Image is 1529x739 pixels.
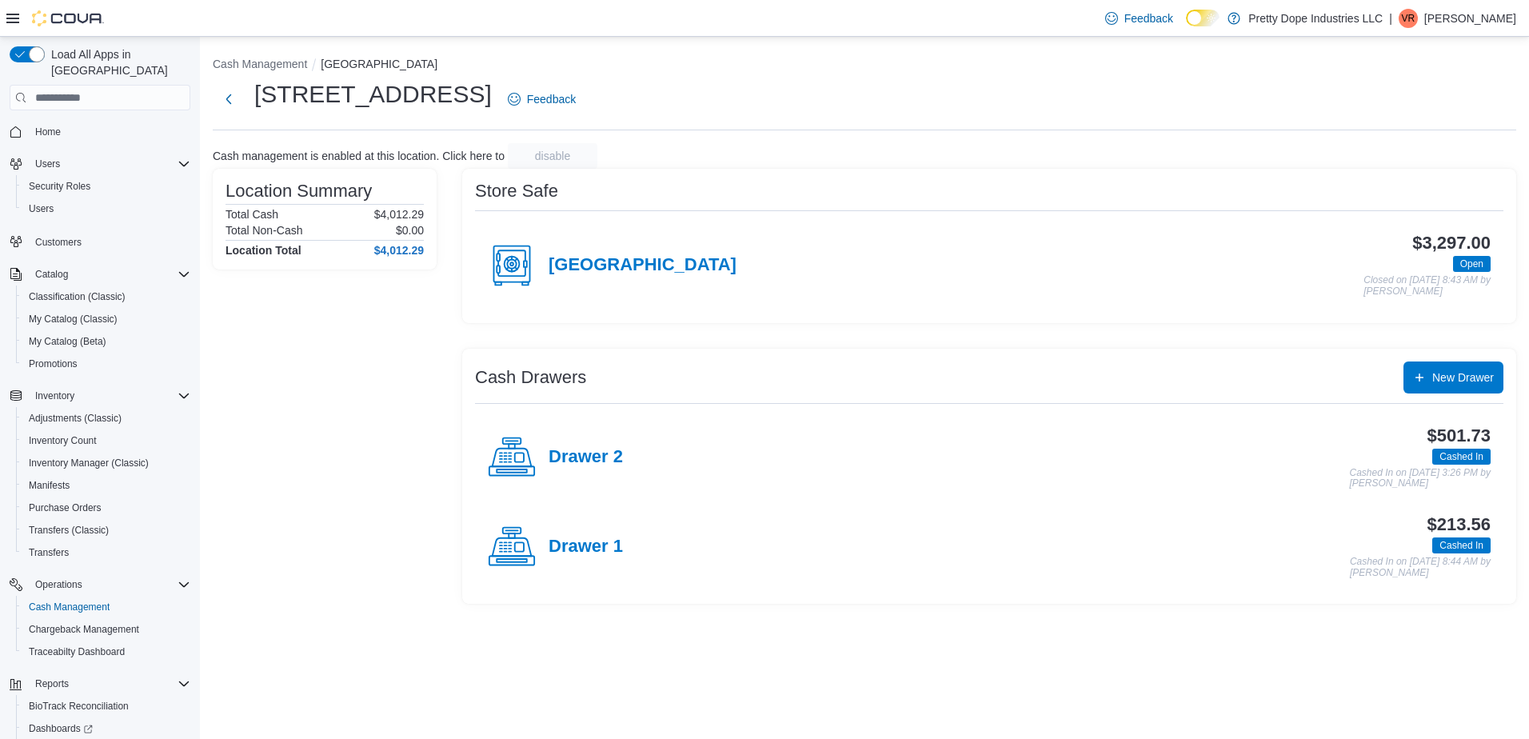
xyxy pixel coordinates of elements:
span: Transfers [22,543,190,562]
button: Inventory [3,385,197,407]
button: New Drawer [1403,362,1503,393]
span: Manifests [22,476,190,495]
h4: Drawer 2 [549,447,623,468]
button: Transfers (Classic) [16,519,197,541]
span: Catalog [35,268,68,281]
button: Transfers [16,541,197,564]
h4: Location Total [226,244,301,257]
img: Cova [32,10,104,26]
button: Operations [3,573,197,596]
span: Operations [35,578,82,591]
span: Dashboards [22,719,190,738]
span: Users [29,202,54,215]
button: disable [508,143,597,169]
button: BioTrack Reconciliation [16,695,197,717]
a: Security Roles [22,177,97,196]
span: Chargeback Management [29,623,139,636]
span: Inventory [29,386,190,405]
h3: $501.73 [1427,426,1491,445]
span: Transfers (Classic) [29,524,109,537]
span: Classification (Classic) [22,287,190,306]
span: Classification (Classic) [29,290,126,303]
h1: [STREET_ADDRESS] [254,78,492,110]
span: BioTrack Reconciliation [29,700,129,713]
span: Traceabilty Dashboard [29,645,125,658]
span: Adjustments (Classic) [29,412,122,425]
span: Users [22,199,190,218]
span: Operations [29,575,190,594]
a: Chargeback Management [22,620,146,639]
p: Closed on [DATE] 8:43 AM by [PERSON_NAME] [1363,275,1491,297]
span: Inventory Count [29,434,97,447]
button: [GEOGRAPHIC_DATA] [321,58,437,70]
h3: $213.56 [1427,515,1491,534]
span: Traceabilty Dashboard [22,642,190,661]
a: Traceabilty Dashboard [22,642,131,661]
button: Users [3,153,197,175]
h3: $3,297.00 [1412,234,1491,253]
span: Purchase Orders [29,501,102,514]
button: Home [3,120,197,143]
span: Users [35,158,60,170]
button: My Catalog (Beta) [16,330,197,353]
button: Security Roles [16,175,197,198]
span: Home [29,122,190,142]
span: Promotions [22,354,190,373]
span: Cashed In [1432,449,1491,465]
h4: Drawer 1 [549,537,623,557]
button: Chargeback Management [16,618,197,641]
button: Classification (Classic) [16,286,197,308]
p: $0.00 [396,224,424,237]
span: Inventory Count [22,431,190,450]
span: Inventory [35,389,74,402]
button: My Catalog (Classic) [16,308,197,330]
button: Traceabilty Dashboard [16,641,197,663]
p: | [1389,9,1392,28]
span: Customers [29,231,190,251]
p: Cashed In on [DATE] 8:44 AM by [PERSON_NAME] [1350,557,1491,578]
span: Inventory Manager (Classic) [29,457,149,469]
p: $4,012.29 [374,208,424,221]
span: Reports [35,677,69,690]
p: Pretty Dope Industries LLC [1248,9,1383,28]
span: disable [535,148,570,164]
h3: Store Safe [475,182,558,201]
span: Open [1453,256,1491,272]
a: Transfers [22,543,75,562]
span: VR [1402,9,1415,28]
div: Victoria Richardson [1399,9,1418,28]
a: Inventory Count [22,431,103,450]
a: Adjustments (Classic) [22,409,128,428]
a: Dashboards [22,719,99,738]
h6: Total Cash [226,208,278,221]
span: Load All Apps in [GEOGRAPHIC_DATA] [45,46,190,78]
button: Cash Management [213,58,307,70]
span: Dashboards [29,722,93,735]
span: Cashed In [1439,538,1483,553]
a: My Catalog (Beta) [22,332,113,351]
button: Adjustments (Classic) [16,407,197,429]
span: Transfers [29,546,69,559]
span: New Drawer [1432,369,1494,385]
span: My Catalog (Classic) [29,313,118,326]
span: BioTrack Reconciliation [22,697,190,716]
h3: Location Summary [226,182,372,201]
span: Purchase Orders [22,498,190,517]
button: Promotions [16,353,197,375]
button: Customers [3,230,197,253]
a: Purchase Orders [22,498,108,517]
button: Catalog [29,265,74,284]
span: Security Roles [22,177,190,196]
button: Reports [29,674,75,693]
button: Catalog [3,263,197,286]
a: Manifests [22,476,76,495]
button: Inventory Count [16,429,197,452]
a: Promotions [22,354,84,373]
button: Next [213,83,245,115]
span: Cash Management [22,597,190,617]
span: Dark Mode [1186,26,1187,27]
span: Reports [29,674,190,693]
span: Transfers (Classic) [22,521,190,540]
a: My Catalog (Classic) [22,310,124,329]
span: Manifests [29,479,70,492]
